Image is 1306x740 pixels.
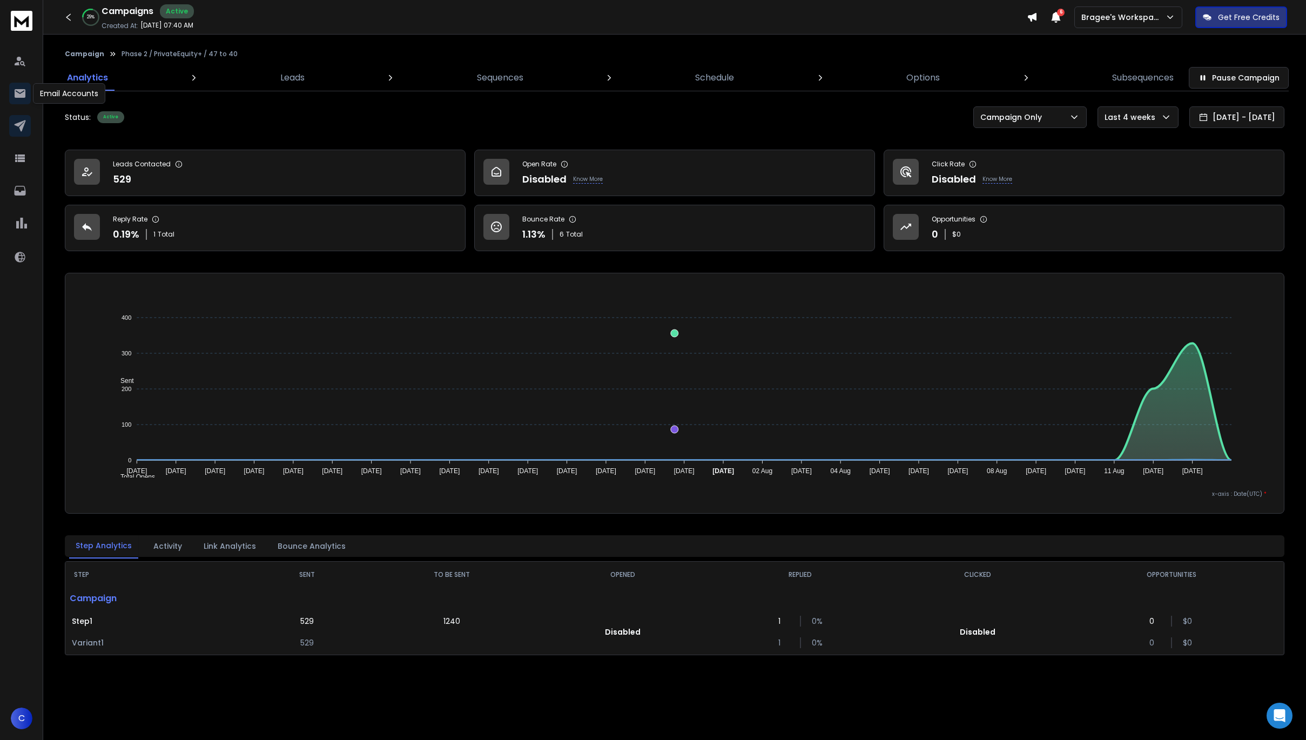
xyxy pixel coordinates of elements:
tspan: [DATE] [1182,467,1203,475]
p: Step 1 [72,616,245,627]
p: Open Rate [522,160,556,169]
div: Active [160,4,194,18]
p: Disabled [960,627,995,637]
tspan: [DATE] [1026,467,1046,475]
p: Status: [65,112,91,123]
p: 0 [1149,637,1160,648]
p: Schedule [695,71,734,84]
th: TO BE SENT [362,562,542,588]
a: Opportunities0$0 [884,205,1284,251]
p: Subsequences [1112,71,1174,84]
p: 0 [932,227,938,242]
a: Bounce Rate1.13%6Total [474,205,875,251]
p: $ 0 [952,230,961,239]
th: OPPORTUNITIES [1059,562,1284,588]
tspan: [DATE] [479,467,499,475]
p: Analytics [67,71,108,84]
span: 6 [560,230,564,239]
p: Disabled [605,627,641,637]
p: 0 % [812,616,823,627]
p: [DATE] 07:40 AM [140,21,193,30]
p: Know More [573,175,603,184]
tspan: [DATE] [712,467,734,475]
button: C [11,708,32,729]
p: Get Free Credits [1218,12,1280,23]
span: Total [566,230,583,239]
p: Created At: [102,22,138,30]
tspan: [DATE] [244,467,264,475]
a: Click RateDisabledKnow More [884,150,1284,196]
tspan: 300 [122,350,131,356]
p: Disabled [932,172,976,187]
p: 1.13 % [522,227,546,242]
tspan: [DATE] [1143,467,1164,475]
th: CLICKED [897,562,1060,588]
tspan: 11 Aug [1104,467,1124,475]
a: Reply Rate0.19%1Total [65,205,466,251]
a: Open RateDisabledKnow More [474,150,875,196]
th: STEP [65,562,252,588]
tspan: [DATE] [205,467,225,475]
tspan: [DATE] [166,467,186,475]
tspan: [DATE] [596,467,616,475]
p: $ 0 [1183,616,1194,627]
p: Click Rate [932,160,965,169]
tspan: [DATE] [126,467,147,475]
div: Open Intercom Messenger [1267,703,1292,729]
tspan: [DATE] [400,467,421,475]
p: 0 [1149,616,1160,627]
button: Activity [147,534,189,558]
tspan: 02 Aug [752,467,772,475]
span: 6 [1057,9,1065,16]
tspan: 200 [122,386,131,392]
a: Leads Contacted529 [65,150,466,196]
button: Pause Campaign [1189,67,1289,89]
tspan: [DATE] [674,467,695,475]
th: REPLIED [704,562,896,588]
p: Leads [280,71,305,84]
p: 1 [778,616,789,627]
a: Options [900,65,946,91]
a: Analytics [60,65,115,91]
a: Schedule [689,65,740,91]
tspan: [DATE] [948,467,968,475]
h1: Campaigns [102,5,153,18]
p: 529 [113,172,131,187]
p: Leads Contacted [113,160,171,169]
tspan: 400 [122,314,131,321]
button: Campaign [65,50,104,58]
p: Sequences [477,71,523,84]
tspan: 100 [122,421,131,428]
p: $ 0 [1183,637,1194,648]
tspan: 0 [128,457,131,463]
p: Disabled [522,172,567,187]
tspan: [DATE] [283,467,304,475]
tspan: [DATE] [1065,467,1086,475]
p: 29 % [87,14,95,21]
tspan: [DATE] [791,467,812,475]
th: OPENED [542,562,705,588]
p: Phase 2 / PrivateEquity+ / 47 to 40 [122,50,238,58]
button: Get Free Credits [1195,6,1287,28]
p: 529 [300,616,314,627]
tspan: [DATE] [361,467,382,475]
tspan: [DATE] [439,467,460,475]
p: Opportunities [932,215,975,224]
p: Options [906,71,940,84]
a: Leads [274,65,311,91]
p: Bragee's Workspace [1081,12,1165,23]
tspan: 08 Aug [987,467,1007,475]
tspan: 04 Aug [831,467,851,475]
span: 1 [153,230,156,239]
p: 1240 [443,616,460,627]
a: Subsequences [1106,65,1180,91]
div: Active [97,111,124,123]
span: Total [158,230,174,239]
div: Email Accounts [33,83,105,104]
tspan: [DATE] [635,467,655,475]
p: Reply Rate [113,215,147,224]
tspan: [DATE] [322,467,342,475]
p: Campaign Only [980,112,1046,123]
